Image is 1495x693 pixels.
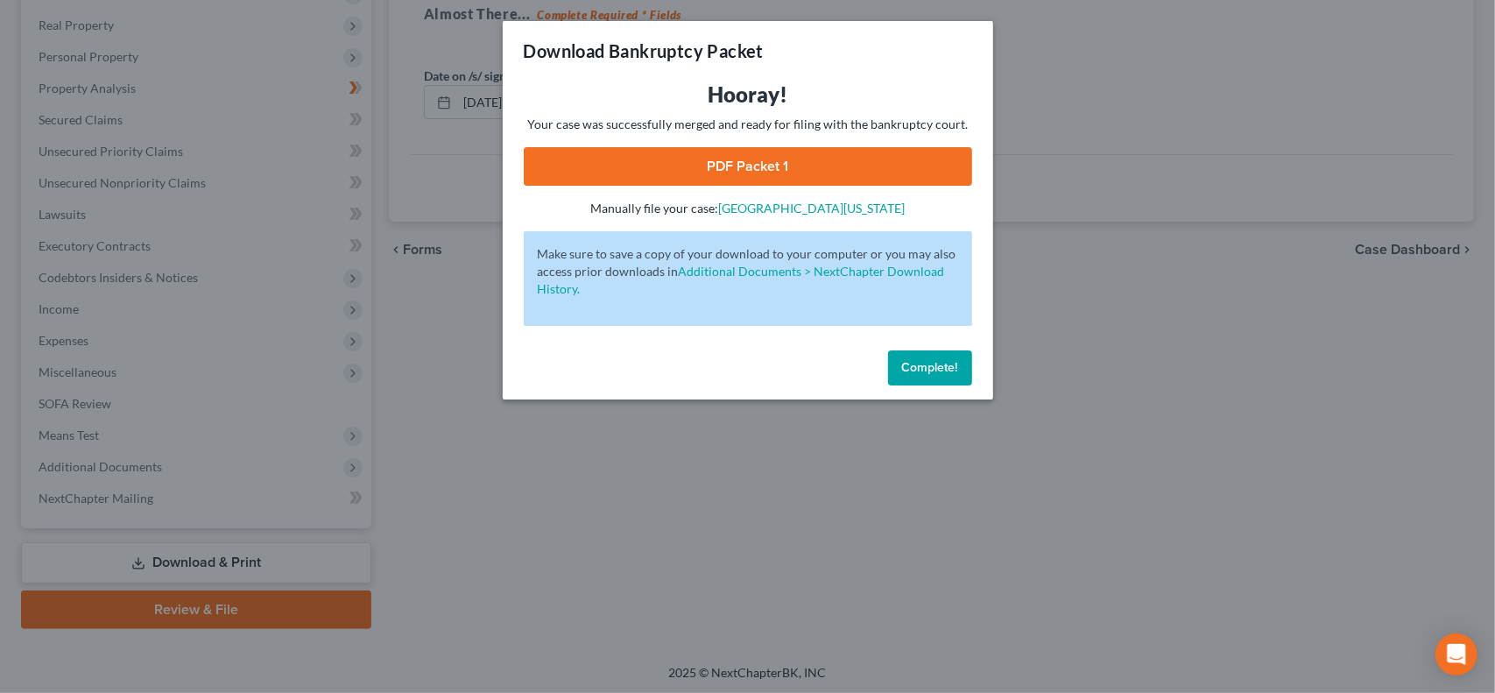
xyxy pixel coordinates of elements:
[524,81,972,109] h3: Hooray!
[524,39,764,63] h3: Download Bankruptcy Packet
[538,245,958,298] p: Make sure to save a copy of your download to your computer or you may also access prior downloads in
[902,360,958,375] span: Complete!
[888,350,972,385] button: Complete!
[524,116,972,133] p: Your case was successfully merged and ready for filing with the bankruptcy court.
[524,200,972,217] p: Manually file your case:
[524,147,972,186] a: PDF Packet 1
[1435,633,1477,675] div: Open Intercom Messenger
[718,201,905,216] a: [GEOGRAPHIC_DATA][US_STATE]
[538,264,945,296] a: Additional Documents > NextChapter Download History.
